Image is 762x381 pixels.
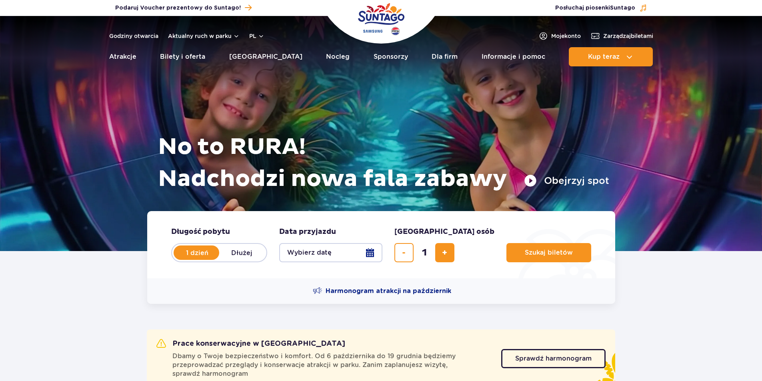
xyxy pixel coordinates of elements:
[394,243,414,262] button: usuń bilet
[326,287,451,295] span: Harmonogram atrakcji na październik
[156,339,345,349] h2: Prace konserwacyjne w [GEOGRAPHIC_DATA]
[590,31,653,41] a: Zarządzajbiletami
[229,47,302,66] a: [GEOGRAPHIC_DATA]
[482,47,545,66] a: Informacje i pomoc
[249,32,264,40] button: pl
[603,32,653,40] span: Zarządzaj biletami
[569,47,653,66] button: Kup teraz
[432,47,458,66] a: Dla firm
[524,174,609,187] button: Obejrzyj spot
[279,227,336,237] span: Data przyjazdu
[109,47,136,66] a: Atrakcje
[219,244,265,261] label: Dłużej
[158,131,609,195] h1: No to RURA! Nadchodzi nowa fala zabawy
[374,47,408,66] a: Sponsorzy
[172,352,492,378] span: Dbamy o Twoje bezpieczeństwo i komfort. Od 6 października do 19 grudnia będziemy przeprowadzać pr...
[515,355,592,362] span: Sprawdź harmonogram
[525,249,573,256] span: Szukaj biletów
[551,32,581,40] span: Moje konto
[555,4,635,12] span: Posłuchaj piosenki
[538,31,581,41] a: Mojekonto
[415,243,434,262] input: liczba biletów
[555,4,647,12] button: Posłuchaj piosenkiSuntago
[147,211,615,278] form: Planowanie wizyty w Park of Poland
[174,244,220,261] label: 1 dzień
[326,47,350,66] a: Nocleg
[171,227,230,237] span: Długość pobytu
[394,227,494,237] span: [GEOGRAPHIC_DATA] osób
[115,4,241,12] span: Podaruj Voucher prezentowy do Suntago!
[115,2,252,13] a: Podaruj Voucher prezentowy do Suntago!
[588,53,620,60] span: Kup teraz
[279,243,382,262] button: Wybierz datę
[435,243,454,262] button: dodaj bilet
[168,33,240,39] button: Aktualny ruch w parku
[109,32,158,40] a: Godziny otwarcia
[506,243,591,262] button: Szukaj biletów
[160,47,205,66] a: Bilety i oferta
[501,349,606,368] a: Sprawdź harmonogram
[610,5,635,11] span: Suntago
[313,286,451,296] a: Harmonogram atrakcji na październik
